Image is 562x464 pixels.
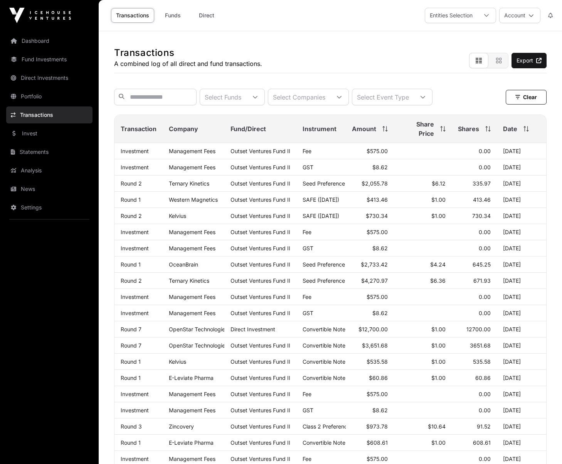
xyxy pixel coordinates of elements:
span: 608.61 [473,439,491,446]
a: Investment [121,310,149,316]
span: Share Price [400,120,434,138]
span: $1.00 [431,358,446,365]
td: [DATE] [497,256,546,273]
span: 671.93 [473,277,491,284]
td: $3,651.68 [346,337,394,354]
td: $575.00 [346,143,394,159]
td: [DATE] [497,208,546,224]
a: OpenStar Technologies [169,342,228,349]
span: SAFE ([DATE]) [303,196,339,203]
td: $60.86 [346,370,394,386]
a: Round 1 [121,196,141,203]
td: $535.58 [346,354,394,370]
td: $8.62 [346,305,394,321]
span: $1.00 [431,375,446,381]
span: Date [503,124,517,133]
span: 12700.00 [466,326,491,332]
td: [DATE] [497,418,546,435]
span: Instrument [303,124,337,133]
a: Direct Investments [6,69,93,86]
td: [DATE] [497,143,546,159]
p: Management Fees [169,294,218,300]
h1: Transactions [114,47,262,59]
a: Western Magnetics [169,196,218,203]
span: 60.86 [475,375,491,381]
span: $1.00 [431,196,446,203]
p: Management Fees [169,245,218,251]
a: Portfolio [6,88,93,105]
a: Outset Ventures Fund II [231,407,290,413]
td: [DATE] [497,192,546,208]
a: Outset Ventures Fund II [231,391,290,397]
td: $8.62 [346,159,394,175]
a: Transactions [111,8,154,23]
span: Fee [303,391,311,397]
span: $6.12 [432,180,446,187]
span: Company [169,124,198,133]
td: $4,270.97 [346,273,394,289]
td: $608.61 [346,435,394,451]
div: Entities Selection [425,8,477,23]
span: $1.00 [431,342,446,349]
td: [DATE] [497,175,546,192]
iframe: Chat Widget [523,427,562,464]
td: $575.00 [346,289,394,305]
td: [DATE] [497,159,546,175]
a: Round 7 [121,326,141,332]
div: Select Funds [200,89,246,105]
td: [DATE] [497,273,546,289]
a: Direct [191,8,222,23]
span: GST [303,164,313,170]
span: Transaction [121,124,156,133]
a: Outset Ventures Fund II [231,261,290,268]
span: Fee [303,294,311,300]
a: Round 1 [121,375,141,381]
span: Fee [303,456,311,462]
span: Amount [352,124,376,133]
a: Investment [121,245,149,251]
a: Outset Ventures Fund II [231,294,290,300]
span: Seed Preference Shares [303,261,364,268]
div: Select Companies [268,89,330,105]
td: $730.34 [346,208,394,224]
span: 0.00 [479,391,491,397]
span: Fee [303,229,311,235]
td: [DATE] [497,305,546,321]
a: Investment [121,294,149,300]
a: Outset Ventures Fund II [231,342,290,349]
a: Investment [121,391,149,397]
a: Investment [121,407,149,413]
span: Seed Preference Shares [303,180,364,187]
a: Outset Ventures Fund II [231,213,290,219]
span: Convertible Note ([DATE]) [303,342,368,349]
span: 0.00 [479,164,491,170]
a: Export [512,53,547,68]
td: [DATE] [497,337,546,354]
td: [DATE] [497,354,546,370]
span: Shares [458,124,479,133]
td: $2,055.78 [346,175,394,192]
a: OceanBrain [169,261,198,268]
a: Round 2 [121,180,142,187]
a: Round 3 [121,423,142,430]
span: 0.00 [479,294,491,300]
span: Convertible Note ([DATE]) [303,375,368,381]
span: 730.34 [472,213,491,219]
p: Management Fees [169,164,218,170]
a: Outset Ventures Fund II [231,439,290,446]
span: Convertible Note ([DATE]) [303,439,368,446]
a: Investment [121,229,149,235]
span: Fee [303,148,311,154]
span: GST [303,407,313,413]
span: SAFE ([DATE]) [303,213,339,219]
span: 0.00 [479,148,491,154]
td: [DATE] [497,386,546,402]
td: $575.00 [346,386,394,402]
a: Round 1 [121,358,141,365]
a: Outset Ventures Fund II [231,245,290,251]
span: 0.00 [479,245,491,251]
img: Icehouse Ventures Logo [9,8,71,23]
a: Settings [6,199,93,216]
span: 413.46 [473,196,491,203]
